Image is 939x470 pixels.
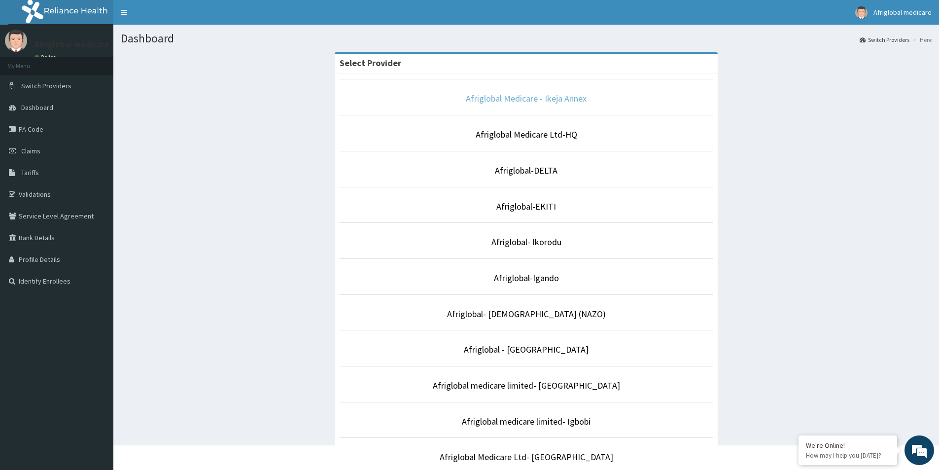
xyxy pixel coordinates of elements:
a: Online [35,54,58,61]
li: Here [910,36,932,44]
a: Afriglobal - [GEOGRAPHIC_DATA] [464,344,589,355]
span: Claims [21,146,40,155]
a: Afriglobal-Igando [494,272,559,284]
a: Switch Providers [860,36,909,44]
img: User Image [855,6,868,19]
a: Afriglobal Medicare - Ikeja Annex [466,93,587,104]
img: User Image [5,30,27,52]
a: Afriglobal- Ikorodu [491,236,561,248]
a: Afriglobal-DELTA [495,165,557,176]
a: Afriglobal medicare limited- [GEOGRAPHIC_DATA] [433,380,620,391]
a: Afriglobal-EKITI [496,201,556,212]
span: Switch Providers [21,81,71,90]
a: Afriglobal Medicare Ltd-HQ [476,129,577,140]
p: Afriglobal medicare [35,40,109,49]
div: We're Online! [806,441,890,450]
span: Tariffs [21,168,39,177]
p: How may I help you today? [806,451,890,460]
a: Afriglobal Medicare Ltd- [GEOGRAPHIC_DATA] [440,451,613,463]
a: Afriglobal medicare limited- Igbobi [462,416,591,427]
h1: Dashboard [121,32,932,45]
span: Afriglobal medicare [873,8,932,17]
strong: Select Provider [340,57,401,69]
a: Afriglobal- [DEMOGRAPHIC_DATA] (NAZO) [447,308,606,320]
span: Dashboard [21,103,53,112]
